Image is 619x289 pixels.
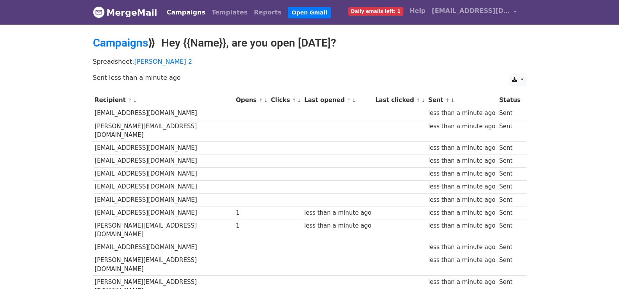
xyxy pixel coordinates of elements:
th: Sent [426,94,498,107]
a: ↓ [133,97,137,103]
td: Sent [497,154,522,167]
a: Daily emails left: 1 [345,3,407,19]
a: ↑ [446,97,450,103]
p: Spreadsheet: [93,57,526,66]
td: Sent [497,180,522,193]
td: [EMAIL_ADDRESS][DOMAIN_NAME] [93,206,234,219]
th: Clicks [269,94,302,107]
a: ↑ [292,97,296,103]
td: [EMAIL_ADDRESS][DOMAIN_NAME] [93,142,234,154]
td: Sent [497,142,522,154]
a: ↑ [259,97,263,103]
td: Sent [497,167,522,180]
img: MergeMail logo [93,6,105,18]
div: less than a minute ago [428,208,495,217]
a: [PERSON_NAME] 2 [134,58,192,65]
td: [EMAIL_ADDRESS][DOMAIN_NAME] [93,180,234,193]
a: Campaigns [164,5,209,20]
td: [EMAIL_ADDRESS][DOMAIN_NAME] [93,241,234,254]
div: less than a minute ago [428,243,495,252]
td: Sent [497,206,522,219]
a: ↓ [297,97,301,103]
div: less than a minute ago [428,109,495,118]
td: Sent [497,193,522,206]
div: less than a minute ago [428,278,495,287]
a: ↓ [421,97,425,103]
th: Status [497,94,522,107]
div: less than a minute ago [428,256,495,265]
th: Opens [234,94,269,107]
td: Sent [497,120,522,142]
td: [EMAIL_ADDRESS][DOMAIN_NAME] [93,167,234,180]
p: Sent less than a minute ago [93,74,526,82]
td: [EMAIL_ADDRESS][DOMAIN_NAME] [93,107,234,120]
a: ↑ [347,97,351,103]
a: [EMAIL_ADDRESS][DOMAIN_NAME] [429,3,520,22]
td: [EMAIL_ADDRESS][DOMAIN_NAME] [93,193,234,206]
iframe: Chat Widget [580,251,619,289]
a: Reports [251,5,285,20]
a: ↑ [128,97,132,103]
th: Last clicked [373,94,426,107]
a: MergeMail [93,4,157,21]
th: Last opened [302,94,373,107]
div: less than a minute ago [428,169,495,178]
a: Templates [209,5,251,20]
a: ↓ [450,97,455,103]
span: Daily emails left: 1 [348,7,403,16]
div: less than a minute ago [428,182,495,191]
td: [EMAIL_ADDRESS][DOMAIN_NAME] [93,154,234,167]
div: less than a minute ago [428,122,495,131]
div: less than a minute ago [304,208,371,217]
td: [PERSON_NAME][EMAIL_ADDRESS][DOMAIN_NAME] [93,219,234,241]
div: less than a minute ago [428,144,495,153]
td: Sent [497,107,522,120]
div: less than a minute ago [428,156,495,165]
div: less than a minute ago [428,221,495,230]
div: 1 [236,208,267,217]
a: ↓ [264,97,268,103]
td: Sent [497,241,522,254]
td: Sent [497,254,522,276]
div: less than a minute ago [304,221,371,230]
a: ↑ [416,97,420,103]
a: ↓ [352,97,356,103]
th: Recipient [93,94,234,107]
td: [PERSON_NAME][EMAIL_ADDRESS][DOMAIN_NAME] [93,120,234,142]
a: Campaigns [93,36,148,49]
td: [PERSON_NAME][EMAIL_ADDRESS][DOMAIN_NAME] [93,254,234,276]
a: Help [407,3,429,19]
div: less than a minute ago [428,196,495,205]
a: Open Gmail [288,7,331,18]
div: 1 [236,221,267,230]
td: Sent [497,219,522,241]
span: [EMAIL_ADDRESS][DOMAIN_NAME] [432,6,510,16]
h2: ⟫ Hey {{Name}}, are you open [DATE]? [93,36,526,50]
